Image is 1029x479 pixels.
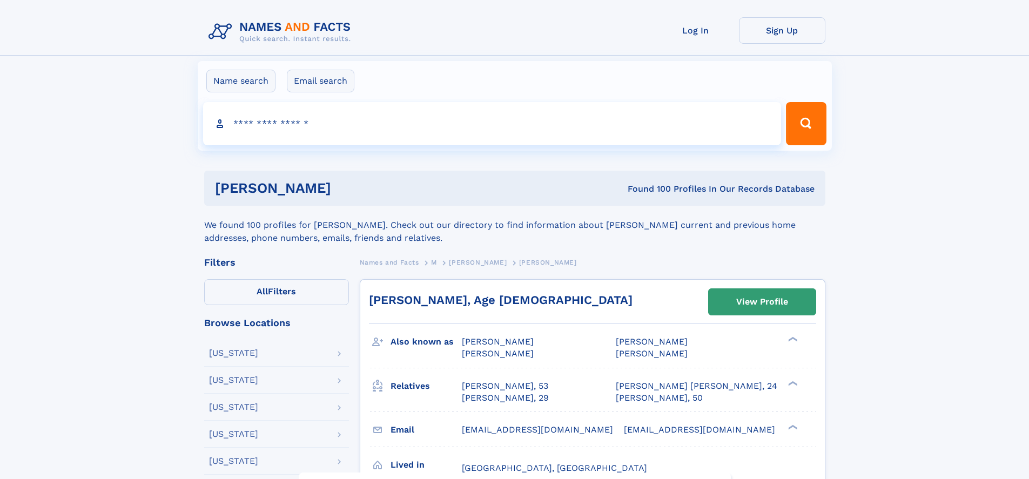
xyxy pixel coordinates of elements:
span: M [431,259,437,266]
a: [PERSON_NAME] [449,255,507,269]
div: ❯ [785,423,798,430]
div: ❯ [785,336,798,343]
h3: Email [391,421,462,439]
span: [GEOGRAPHIC_DATA], [GEOGRAPHIC_DATA] [462,463,647,473]
div: Filters [204,258,349,267]
a: [PERSON_NAME], 29 [462,392,549,404]
span: [PERSON_NAME] [616,348,688,359]
a: Log In [653,17,739,44]
span: [PERSON_NAME] [449,259,507,266]
span: [PERSON_NAME] [519,259,577,266]
div: [US_STATE] [209,376,258,384]
div: [US_STATE] [209,349,258,357]
div: [US_STATE] [209,457,258,465]
span: All [257,286,268,296]
h1: [PERSON_NAME] [215,181,480,195]
div: [US_STATE] [209,430,258,438]
img: Logo Names and Facts [204,17,360,46]
a: [PERSON_NAME], 53 [462,380,548,392]
a: View Profile [709,289,816,315]
h3: Relatives [391,377,462,395]
a: M [431,255,437,269]
label: Email search [287,70,354,92]
span: [PERSON_NAME] [616,336,688,347]
div: View Profile [736,289,788,314]
a: [PERSON_NAME], 50 [616,392,703,404]
a: Names and Facts [360,255,419,269]
button: Search Button [786,102,826,145]
label: Name search [206,70,275,92]
h3: Lived in [391,456,462,474]
h3: Also known as [391,333,462,351]
span: [EMAIL_ADDRESS][DOMAIN_NAME] [462,424,613,435]
div: ❯ [785,380,798,387]
a: [PERSON_NAME] [PERSON_NAME], 24 [616,380,777,392]
div: Found 100 Profiles In Our Records Database [479,183,815,195]
label: Filters [204,279,349,305]
div: We found 100 profiles for [PERSON_NAME]. Check out our directory to find information about [PERSO... [204,206,825,245]
span: [PERSON_NAME] [462,348,534,359]
div: [US_STATE] [209,403,258,411]
div: Browse Locations [204,318,349,328]
span: [PERSON_NAME] [462,336,534,347]
a: Sign Up [739,17,825,44]
span: [EMAIL_ADDRESS][DOMAIN_NAME] [624,424,775,435]
input: search input [203,102,782,145]
a: [PERSON_NAME], Age [DEMOGRAPHIC_DATA] [369,293,633,307]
